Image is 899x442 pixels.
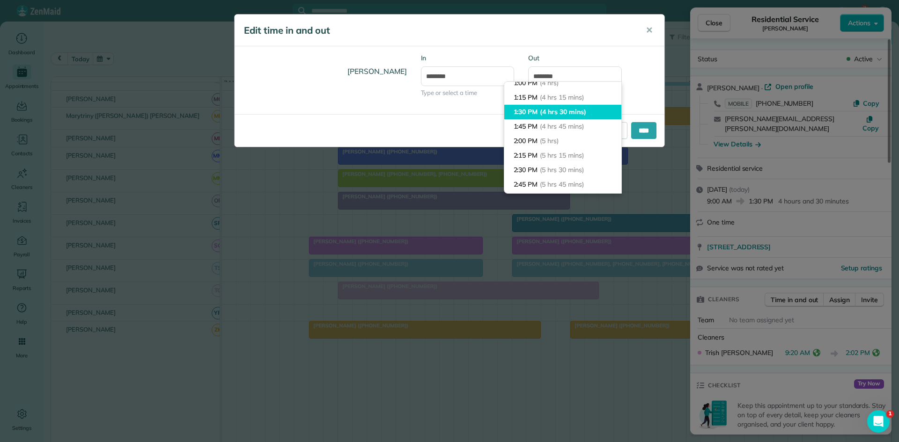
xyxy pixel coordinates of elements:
[540,151,583,159] span: (5 hrs 15 mins)
[540,108,586,116] span: (4 hrs 30 mins)
[528,53,622,63] label: Out
[504,177,621,192] li: 2:45 PM
[540,180,583,188] span: (5 hrs 45 mins)
[421,53,515,63] label: In
[540,93,583,101] span: (4 hrs 15 mins)
[540,166,583,174] span: (5 hrs 30 mins)
[646,25,653,36] span: ✕
[540,137,559,145] span: (5 hrs)
[504,119,621,134] li: 1:45 PM
[886,410,894,418] span: 1
[504,163,621,177] li: 2:30 PM
[540,79,559,87] span: (4 hrs)
[504,90,621,105] li: 1:15 PM
[540,122,583,130] span: (4 hrs 45 mins)
[504,134,621,148] li: 2:00 PM
[504,148,621,163] li: 2:15 PM
[504,105,621,119] li: 1:30 PM
[421,88,515,98] span: Type or select a time
[242,58,407,85] h4: [PERSON_NAME]
[504,76,621,90] li: 1:00 PM
[867,410,890,433] iframe: Intercom live chat
[244,24,633,37] h5: Edit time in and out
[504,192,621,206] li: 3:00 PM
